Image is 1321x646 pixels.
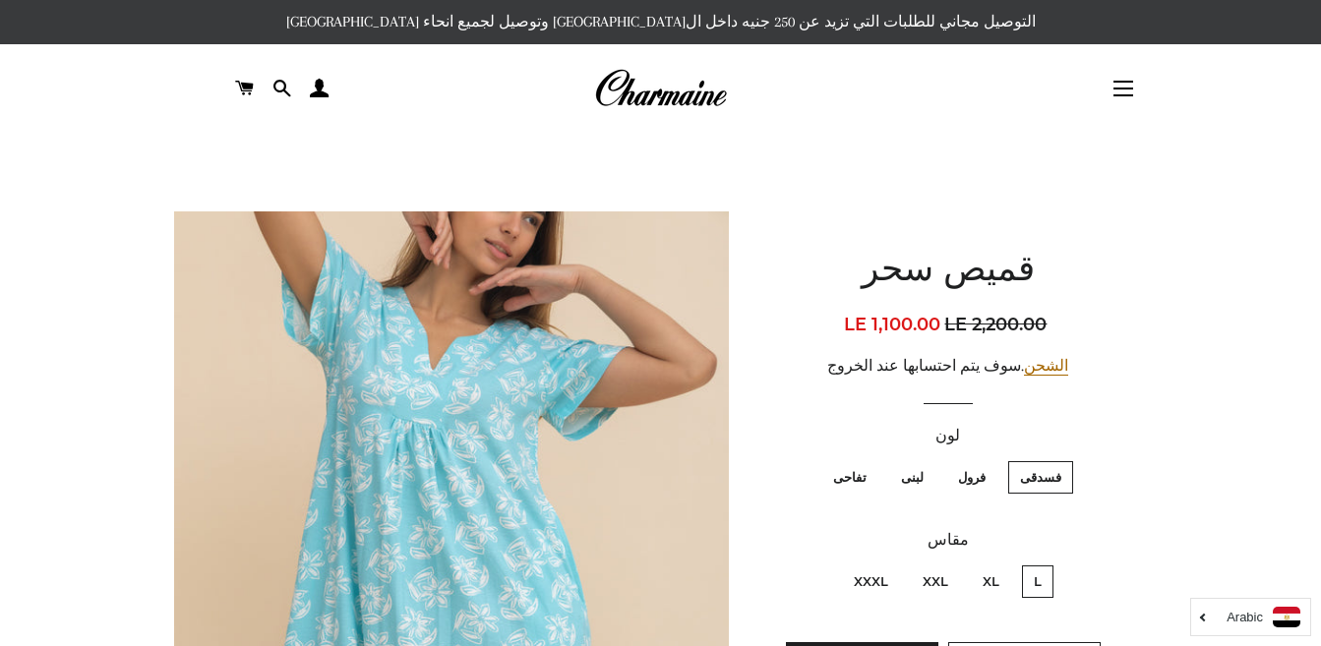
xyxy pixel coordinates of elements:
label: L [1022,565,1053,598]
label: XXXL [842,565,900,598]
label: تفاحى [821,461,878,494]
h1: قميص سحر [773,247,1122,296]
div: .سوف يتم احتسابها عند الخروج [773,354,1122,379]
label: لون [773,424,1122,448]
a: الشحن [1024,357,1068,376]
label: مقاس [773,528,1122,553]
span: LE 1,100.00 [844,314,940,335]
label: XL [971,565,1011,598]
i: Arabic [1227,611,1263,623]
span: LE 2,200.00 [944,311,1051,338]
img: Charmaine Egypt [594,67,727,110]
label: XXL [911,565,960,598]
a: Arabic [1201,607,1300,627]
label: فسدقى [1008,461,1073,494]
label: لبنى [889,461,935,494]
label: فرول [946,461,997,494]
